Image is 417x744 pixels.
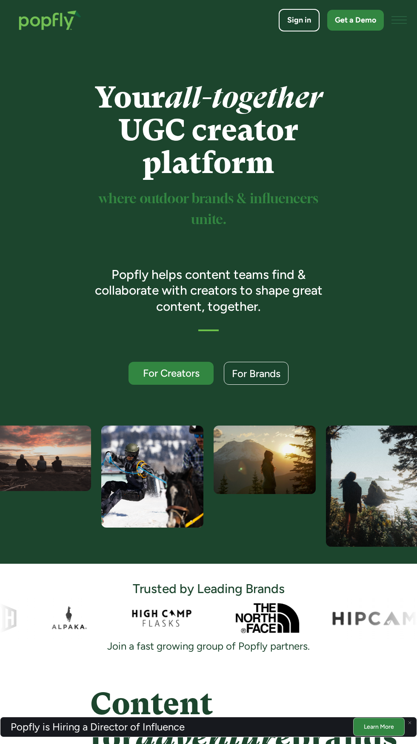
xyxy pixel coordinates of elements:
[11,722,185,732] h3: Popfly is Hiring a Director of Influence
[165,80,322,115] em: all-together
[99,193,318,226] sup: where outdoor brands & influencers unite.
[224,362,288,385] a: For Brands
[327,10,384,31] a: Get a Demo
[129,362,214,385] a: For Creators
[279,9,320,31] a: Sign in
[391,10,407,30] div: menu
[97,639,320,653] div: Join a fast growing group of Popfly partners.
[232,368,280,379] div: For Brands
[90,267,327,315] h3: Popfly helps content teams find & collaborate with creators to shape great content, together.
[133,581,285,597] h3: Trusted by Leading Brands
[136,368,206,378] div: For Creators
[335,15,376,26] div: Get a Demo
[10,2,90,39] a: home
[90,81,327,179] h1: Your UGC creator platform
[353,718,405,736] a: Learn More
[287,15,311,26] div: Sign in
